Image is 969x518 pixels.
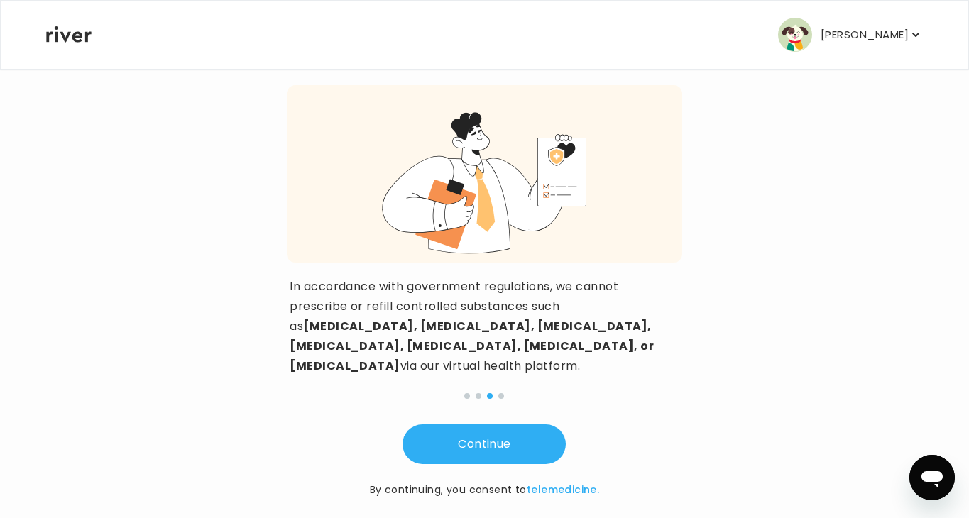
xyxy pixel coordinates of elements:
[778,18,812,52] img: user avatar
[290,277,679,376] p: In accordance with government regulations, we cannot prescribe or refill controlled substances su...
[909,455,955,500] iframe: Button to launch messaging window
[403,424,566,464] button: Continue
[290,318,654,374] strong: [MEDICAL_DATA], [MEDICAL_DATA], [MEDICAL_DATA], [MEDICAL_DATA], [MEDICAL_DATA], [MEDICAL_DATA], o...
[370,99,599,263] img: visit complete graphic
[370,481,600,498] p: By continuing, you consent to
[527,483,599,497] a: telemedicine.
[778,18,923,52] button: user avatar[PERSON_NAME]
[821,25,909,45] p: [PERSON_NAME]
